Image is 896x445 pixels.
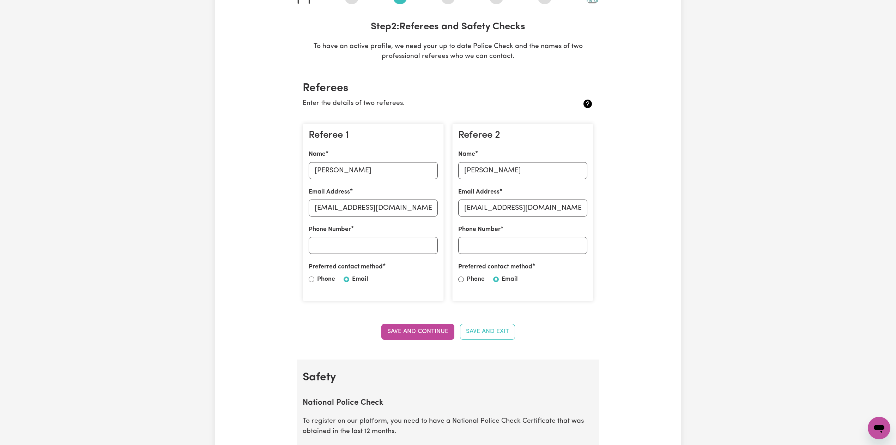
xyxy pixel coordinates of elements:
h2: National Police Check [303,398,593,408]
iframe: Button to launch messaging window [868,417,890,439]
label: Phone [317,275,335,284]
label: Phone [467,275,485,284]
label: Phone Number [458,225,501,234]
p: Enter the details of two referees. [303,99,545,109]
h2: Referees [303,82,593,95]
label: Phone Number [309,225,351,234]
label: Preferred contact method [309,262,383,272]
label: Preferred contact method [458,262,532,272]
p: To have an active profile, we need your up to date Police Check and the names of two professional... [297,42,599,62]
button: Save and Continue [381,324,454,339]
label: Email [502,275,518,284]
label: Email Address [458,188,500,197]
label: Name [458,150,475,159]
label: Email [352,275,368,284]
label: Email Address [309,188,350,197]
h2: Safety [303,371,593,384]
p: To register on our platform, you need to have a National Police Check Certificate that was obtain... [303,416,593,437]
h3: Referee 1 [309,130,438,142]
label: Name [309,150,326,159]
h3: Referee 2 [458,130,587,142]
h3: Step 2 : Referees and Safety Checks [297,21,599,33]
button: Save and Exit [460,324,515,339]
